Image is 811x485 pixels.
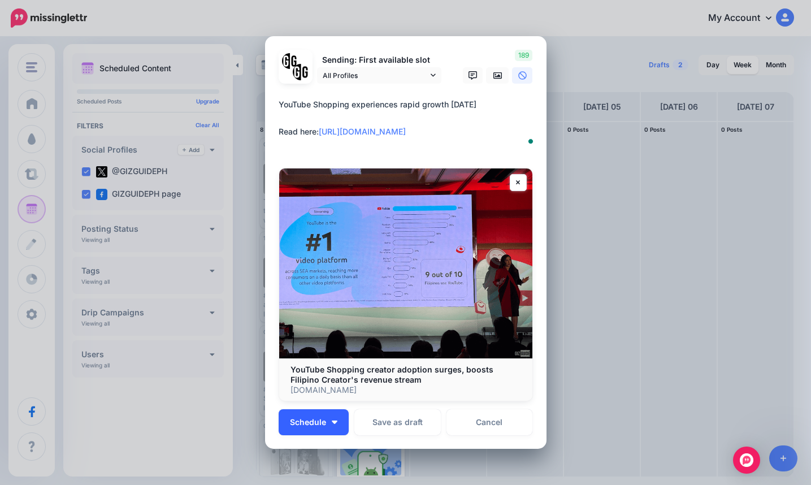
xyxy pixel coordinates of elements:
span: 189 [515,50,532,61]
span: All Profiles [323,70,428,81]
b: YouTube Shopping creator adoption surges, boosts Filipino Creator's revenue stream [290,365,493,384]
img: YouTube Shopping creator adoption surges, boosts Filipino Creator's revenue stream [279,168,532,358]
a: Cancel [446,409,533,435]
a: All Profiles [317,67,441,84]
img: arrow-down-white.png [332,421,337,424]
textarea: To enrich screen reader interactions, please activate Accessibility in Grammarly extension settings [279,98,539,152]
div: YouTube Shopping experiences rapid growth [DATE] Read here: [279,98,539,138]
img: 353459792_649996473822713_4483302954317148903_n-bsa138318.png [282,53,298,70]
span: Schedule [290,418,326,426]
button: Save as draft [354,409,441,435]
p: [DOMAIN_NAME] [290,385,521,395]
div: Open Intercom Messenger [733,447,760,474]
button: Schedule [279,409,349,435]
p: Sending: First available slot [317,54,441,67]
img: JT5sWCfR-79925.png [293,64,309,80]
